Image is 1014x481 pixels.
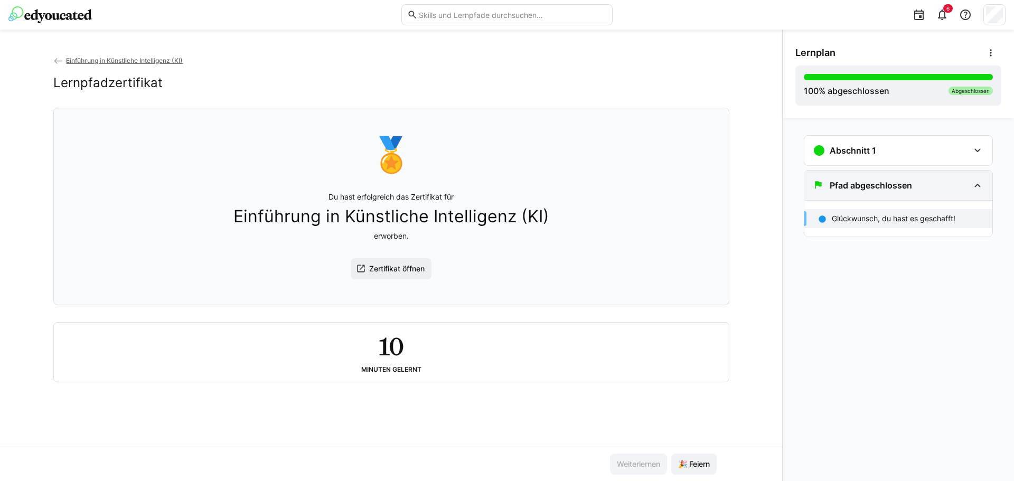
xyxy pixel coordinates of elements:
[615,459,662,469] span: Weiterlernen
[368,263,426,274] span: Zertifikat öffnen
[370,134,412,175] div: 🏅
[66,56,183,64] span: Einführung in Künstliche Intelligenz (KI)
[379,331,403,362] h2: 10
[233,206,549,227] span: Einführung in Künstliche Intelligenz (KI)
[610,454,667,475] button: Weiterlernen
[53,56,183,64] a: Einführung in Künstliche Intelligenz (KI)
[233,192,549,241] p: Du hast erfolgreich das Zertifikat für erworben.
[946,5,950,12] span: 6
[830,145,876,156] h3: Abschnitt 1
[795,47,835,59] span: Lernplan
[53,75,163,91] h2: Lernpfadzertifikat
[361,366,421,373] div: Minuten gelernt
[832,213,955,224] p: Glückwunsch, du hast es geschafft!
[351,258,432,279] button: Zertifikat öffnen
[804,86,819,96] span: 100
[418,10,607,20] input: Skills und Lernpfade durchsuchen…
[677,459,711,469] span: 🎉 Feiern
[949,87,993,95] div: Abgeschlossen
[671,454,717,475] button: 🎉 Feiern
[830,180,912,191] h3: Pfad abgeschlossen
[804,84,889,97] div: % abgeschlossen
